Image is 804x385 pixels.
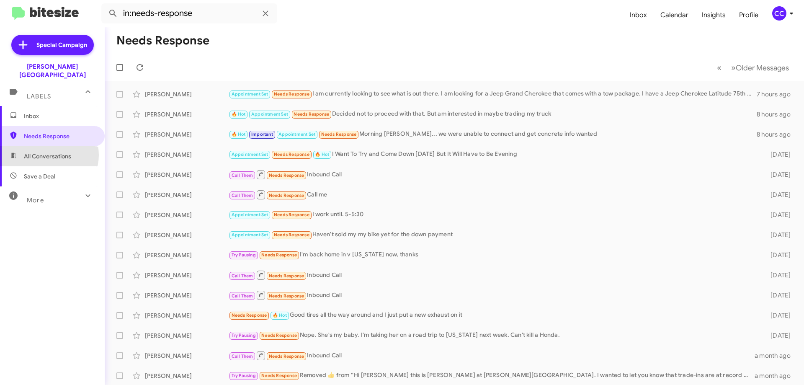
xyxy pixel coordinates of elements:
span: Appointment Set [251,111,288,117]
div: [DATE] [757,291,797,300]
span: Needs Response [274,152,309,157]
div: [PERSON_NAME] [145,331,229,340]
span: Call Them [232,273,253,279]
div: Inbound Call [229,350,755,361]
div: [DATE] [757,331,797,340]
span: 🔥 Hot [273,313,287,318]
span: More [27,196,44,204]
span: « [717,62,722,73]
span: Try Pausing [232,252,256,258]
span: » [731,62,736,73]
span: Appointment Set [232,232,268,238]
div: Inbound Call [229,169,757,180]
input: Search [101,3,277,23]
span: 🔥 Hot [232,132,246,137]
nav: Page navigation example [712,59,794,76]
div: [PERSON_NAME] [145,90,229,98]
div: a month ago [755,372,797,380]
div: [PERSON_NAME] [145,351,229,360]
div: [PERSON_NAME] [145,211,229,219]
span: Important [251,132,273,137]
div: I am currently looking to see what is out there. I am looking for a Jeep Grand Cherokee that come... [229,89,757,99]
div: [PERSON_NAME] [145,171,229,179]
div: Decided not to proceed with that. But am interested in maybe trading my truck [229,109,757,119]
button: Next [726,59,794,76]
div: [PERSON_NAME] [145,231,229,239]
span: Save a Deal [24,172,55,181]
div: [PERSON_NAME] [145,251,229,259]
div: Good tires all the way around and I just put a new exhaust on it [229,310,757,320]
div: Inbound Call [229,290,757,300]
span: Try Pausing [232,373,256,378]
div: [PERSON_NAME] [145,191,229,199]
div: I work until. 5-5:30 [229,210,757,220]
div: I'm back home in v [US_STATE] now, thanks [229,250,757,260]
span: Needs Response [274,91,309,97]
span: Try Pausing [232,333,256,338]
div: [PERSON_NAME] [145,291,229,300]
a: Inbox [623,3,654,27]
div: 7 hours ago [757,90,797,98]
span: Needs Response [269,293,304,299]
span: Labels [27,93,51,100]
span: Needs Response [261,333,297,338]
a: Insights [695,3,732,27]
div: [DATE] [757,271,797,279]
div: [PERSON_NAME] [145,271,229,279]
div: [PERSON_NAME] [145,150,229,159]
div: [DATE] [757,191,797,199]
span: 🔥 Hot [232,111,246,117]
div: a month ago [755,351,797,360]
span: Needs Response [269,173,304,178]
h1: Needs Response [116,34,209,47]
span: Appointment Set [232,212,268,217]
div: [PERSON_NAME] [145,130,229,139]
span: Needs Response [269,273,304,279]
div: [DATE] [757,231,797,239]
span: Needs Response [232,313,267,318]
a: Calendar [654,3,695,27]
div: Call me [229,189,757,200]
button: Previous [712,59,727,76]
a: Profile [732,3,765,27]
span: Call Them [232,354,253,359]
div: CC [772,6,786,21]
a: Special Campaign [11,35,94,55]
div: [DATE] [757,251,797,259]
div: [PERSON_NAME] [145,110,229,119]
div: [DATE] [757,311,797,320]
div: 8 hours ago [757,110,797,119]
button: CC [765,6,795,21]
span: Inbox [24,112,95,120]
span: Older Messages [736,63,789,72]
span: Appointment Set [232,91,268,97]
div: [PERSON_NAME] [145,311,229,320]
div: [DATE] [757,150,797,159]
div: [DATE] [757,171,797,179]
span: Call Them [232,193,253,198]
span: All Conversations [24,152,71,160]
div: Removed ‌👍‌ from “ Hi [PERSON_NAME] this is [PERSON_NAME] at [PERSON_NAME][GEOGRAPHIC_DATA]. I wa... [229,371,755,380]
div: [PERSON_NAME] [145,372,229,380]
span: Call Them [232,293,253,299]
div: Haven't sold my my bike yet for the down payment [229,230,757,240]
span: Call Them [232,173,253,178]
span: Needs Response [269,354,304,359]
span: Special Campaign [36,41,87,49]
span: Needs Response [261,252,297,258]
span: Needs Response [274,232,309,238]
span: Needs Response [274,212,309,217]
span: Needs Response [321,132,357,137]
div: Nope. She's my baby. I'm taking her on a road trip to [US_STATE] next week. Can't kill a Honda. [229,331,757,340]
div: I Want To Try and Come Down [DATE] But It Will Have to Be Evening [229,150,757,159]
div: [DATE] [757,211,797,219]
div: 8 hours ago [757,130,797,139]
div: Morning [PERSON_NAME]... we were unable to connect and get concrete info wanted [229,129,757,139]
span: Needs Response [261,373,297,378]
span: 🔥 Hot [315,152,329,157]
span: Appointment Set [278,132,315,137]
span: Needs Response [24,132,95,140]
